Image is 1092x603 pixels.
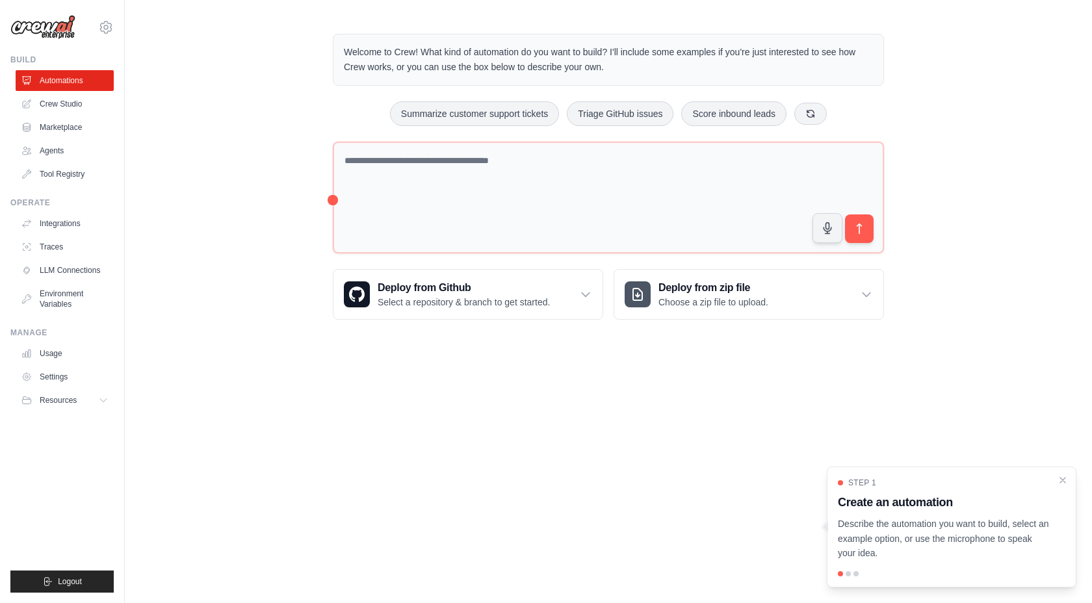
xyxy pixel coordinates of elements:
[16,164,114,185] a: Tool Registry
[658,280,768,296] h3: Deploy from zip file
[16,117,114,138] a: Marketplace
[10,198,114,208] div: Operate
[16,260,114,281] a: LLM Connections
[10,571,114,593] button: Logout
[16,366,114,387] a: Settings
[378,296,550,309] p: Select a repository & branch to get started.
[10,15,75,40] img: Logo
[378,280,550,296] h3: Deploy from Github
[58,576,82,587] span: Logout
[848,478,876,488] span: Step 1
[658,296,768,309] p: Choose a zip file to upload.
[16,94,114,114] a: Crew Studio
[10,55,114,65] div: Build
[16,390,114,411] button: Resources
[390,101,559,126] button: Summarize customer support tickets
[838,517,1050,561] p: Describe the automation you want to build, select an example option, or use the microphone to spe...
[40,395,77,405] span: Resources
[16,343,114,364] a: Usage
[681,101,786,126] button: Score inbound leads
[1058,475,1068,485] button: Close walkthrough
[10,327,114,338] div: Manage
[567,101,673,126] button: Triage GitHub issues
[838,493,1050,511] h3: Create an automation
[344,45,873,75] p: Welcome to Crew! What kind of automation do you want to build? I'll include some examples if you'...
[16,213,114,234] a: Integrations
[16,237,114,257] a: Traces
[16,283,114,314] a: Environment Variables
[16,70,114,91] a: Automations
[16,140,114,161] a: Agents
[1027,541,1092,603] iframe: Chat Widget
